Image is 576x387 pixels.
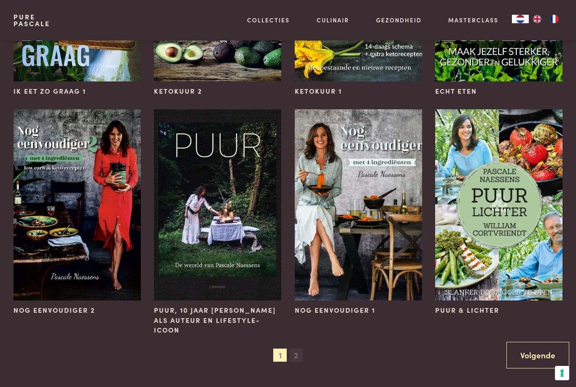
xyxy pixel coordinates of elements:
[529,15,546,23] a: EN
[289,349,303,362] span: 2
[555,366,569,380] button: Uw voorkeuren voor toestemming voor trackingtechnologieën
[512,15,529,23] div: Language
[13,86,86,96] span: Ik eet zo graag 1
[512,15,529,23] a: NL
[529,15,563,23] ul: Language list
[546,15,563,23] a: FR
[13,109,141,300] img: Nog eenvoudiger 2
[435,109,563,315] a: Puur &#038; Lichter Puur & Lichter
[273,349,287,362] span: 1
[154,109,281,300] img: PUUR, 10 jaar Pascale Naessens als auteur en lifestyle-icoon
[376,16,422,24] a: Gezondheid
[317,16,349,24] a: Culinair
[247,16,290,24] a: Collecties
[435,109,563,300] img: Puur &#038; Lichter
[295,109,422,315] a: Nog eenvoudiger 1 Nog eenvoudiger 1
[448,16,498,24] a: Masterclass
[13,109,141,315] a: Nog eenvoudiger 2 Nog eenvoudiger 2
[13,305,95,315] span: Nog eenvoudiger 2
[295,86,342,96] span: Ketokuur 1
[295,305,375,315] span: Nog eenvoudiger 1
[13,14,50,27] a: PurePascale
[435,305,499,315] span: Puur & Lichter
[154,305,281,336] span: PUUR, 10 jaar [PERSON_NAME] als auteur en lifestyle-icoon
[154,86,202,96] span: Ketokuur 2
[154,109,281,335] a: PUUR, 10 jaar Pascale Naessens als auteur en lifestyle-icoon PUUR, 10 jaar [PERSON_NAME] als aute...
[295,109,422,300] img: Nog eenvoudiger 1
[512,15,563,23] aside: Language selected: Nederlands
[506,342,569,368] a: Volgende
[435,86,477,96] span: Echt eten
